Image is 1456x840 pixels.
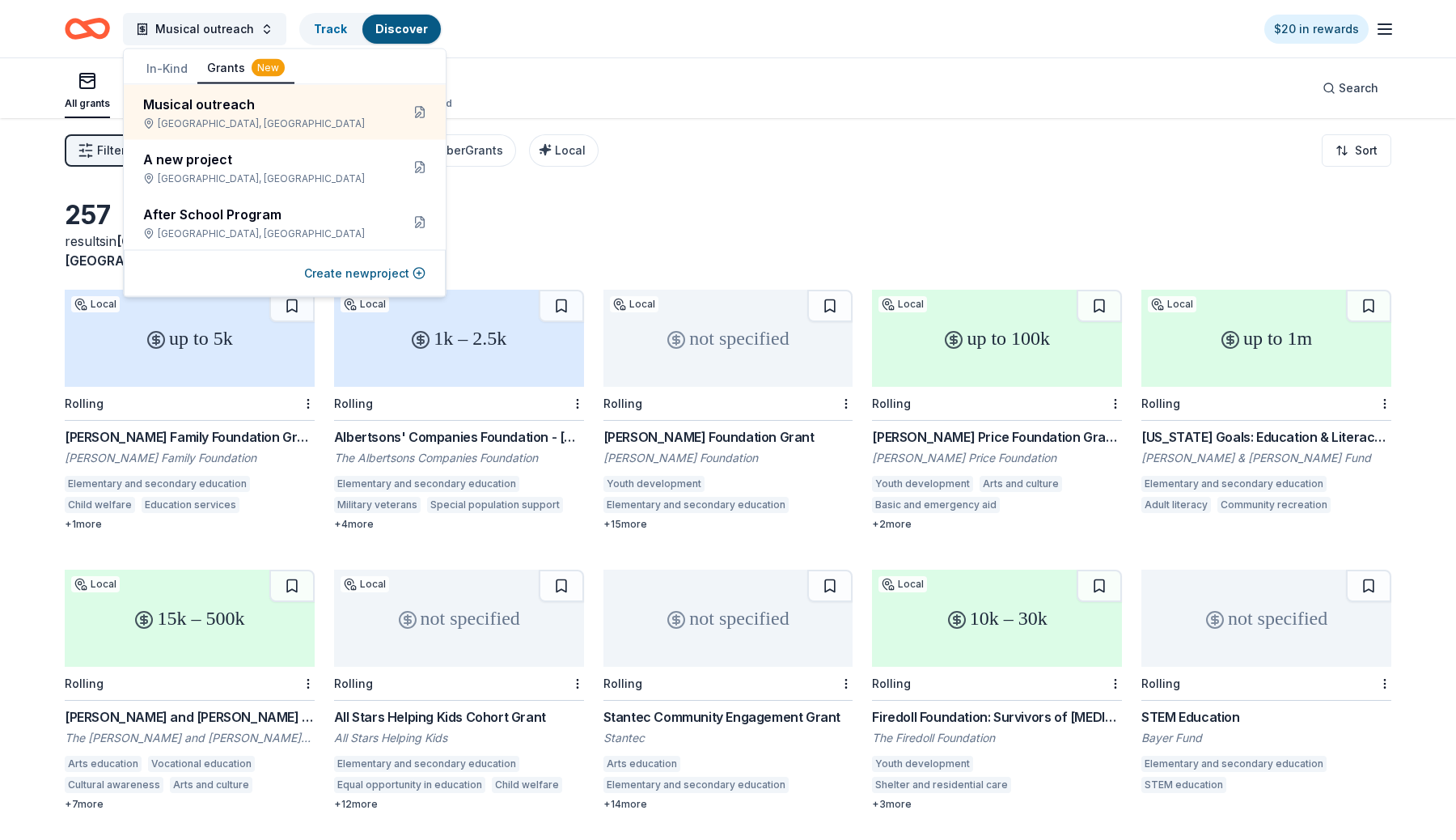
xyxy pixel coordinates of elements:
[65,756,142,772] div: Arts education
[143,172,387,185] div: [GEOGRAPHIC_DATA], [GEOGRAPHIC_DATA]
[143,227,387,240] div: [GEOGRAPHIC_DATA], [GEOGRAPHIC_DATA]
[872,497,1000,513] div: Basic and emergency aid
[65,134,138,167] button: Filter1
[603,730,853,746] div: Stantec
[334,730,584,746] div: All Stars Helping Kids
[65,518,315,531] div: + 1 more
[65,65,110,118] button: All grants
[1141,427,1391,447] div: [US_STATE] Goals: Education & Literacy and Health & Recreation Grants
[65,231,315,270] div: results
[252,59,285,77] div: New
[65,677,104,690] div: Rolling
[872,756,973,772] div: Youth development
[65,427,315,447] div: [PERSON_NAME] Family Foundation Grant
[334,518,584,531] div: + 4 more
[334,798,584,811] div: + 12 more
[603,290,853,531] a: not specifiedLocalRolling[PERSON_NAME] Foundation Grant[PERSON_NAME] FoundationYouth developmentE...
[334,450,584,466] div: The Albertsons Companies Foundation
[603,497,789,513] div: Elementary and secondary education
[872,798,1122,811] div: + 3 more
[603,798,853,811] div: + 14 more
[432,141,503,160] div: CyberGrants
[1141,570,1391,798] a: not specifiedRollingSTEM EducationBayer FundElementary and secondary educationSTEM education
[299,13,442,45] button: TrackDiscover
[603,427,853,447] div: [PERSON_NAME] Foundation Grant
[872,570,1122,667] div: 10k – 30k
[304,264,425,283] button: Create newproject
[65,707,315,727] div: [PERSON_NAME] and [PERSON_NAME] Fund [PERSON_NAME]
[603,290,853,387] div: not specified
[603,756,680,772] div: Arts education
[71,576,120,592] div: Local
[143,205,387,224] div: After School Program
[603,397,642,410] div: Rolling
[603,570,853,667] div: not specified
[1141,497,1211,513] div: Adult literacy
[872,777,1011,793] div: Shelter and residential care
[142,497,239,513] div: Education services
[872,677,911,690] div: Rolling
[334,397,373,410] div: Rolling
[603,707,853,727] div: Stantec Community Engagement Grant
[65,798,315,811] div: + 7 more
[1141,450,1391,466] div: [PERSON_NAME] & [PERSON_NAME] Fund
[143,95,387,114] div: Musical outreach
[148,756,255,772] div: Vocational education
[1141,677,1180,690] div: Rolling
[137,54,197,83] button: In-Kind
[878,576,927,592] div: Local
[1141,730,1391,746] div: Bayer Fund
[492,777,562,793] div: Child welfare
[878,296,927,312] div: Local
[334,290,584,387] div: 1k – 2.5k
[1310,72,1391,104] button: Search
[1141,756,1327,772] div: Elementary and secondary education
[872,518,1122,531] div: + 2 more
[1141,397,1180,410] div: Rolling
[1148,296,1196,312] div: Local
[65,476,250,492] div: Elementary and secondary education
[603,476,705,492] div: Youth development
[334,570,584,667] div: not specified
[71,296,120,312] div: Local
[603,450,853,466] div: [PERSON_NAME] Foundation
[65,397,104,410] div: Rolling
[334,677,373,690] div: Rolling
[65,199,315,231] div: 257
[341,576,389,592] div: Local
[65,10,110,48] a: Home
[872,427,1122,447] div: [PERSON_NAME] Price Foundation Grants
[341,296,389,312] div: Local
[334,570,584,811] a: not specifiedLocalRollingAll Stars Helping Kids Cohort GrantAll Stars Helping KidsElementary and ...
[197,53,294,84] button: Grants
[65,450,315,466] div: [PERSON_NAME] Family Foundation
[1141,290,1391,387] div: up to 1m
[980,476,1062,492] div: Arts and culture
[1355,141,1378,160] span: Sort
[123,13,286,45] button: Musical outreach
[1217,497,1331,513] div: Community recreation
[65,97,110,110] div: All grants
[334,427,584,447] div: Albertsons' Companies Foundation - [GEOGRAPHIC_DATA][US_STATE] Grant Program
[155,19,254,39] span: Musical outreach
[1141,290,1391,518] a: up to 1mLocalRolling[US_STATE] Goals: Education & Literacy and Health & Recreation Grants[PERSON_...
[872,730,1122,746] div: The Firedoll Foundation
[65,570,315,811] a: 15k – 500kLocalRolling[PERSON_NAME] and [PERSON_NAME] Fund [PERSON_NAME]The [PERSON_NAME] and [PE...
[170,777,252,793] div: Arts and culture
[610,296,658,312] div: Local
[143,117,387,130] div: [GEOGRAPHIC_DATA], [GEOGRAPHIC_DATA]
[603,570,853,811] a: not specifiedRollingStantec Community Engagement GrantStantecArts educationElementary and seconda...
[334,707,584,727] div: All Stars Helping Kids Cohort Grant
[872,707,1122,727] div: Firedoll Foundation: Survivors of [MEDICAL_DATA] Grants
[1141,476,1327,492] div: Elementary and secondary education
[872,450,1122,466] div: [PERSON_NAME] Price Foundation
[603,777,789,793] div: Elementary and secondary education
[1264,15,1369,44] a: $20 in rewards
[1141,707,1391,727] div: STEM Education
[65,570,315,667] div: 15k – 500k
[65,290,315,531] a: up to 5kLocalRolling[PERSON_NAME] Family Foundation Grant[PERSON_NAME] Family FoundationElementar...
[334,497,421,513] div: Military veterans
[1006,497,1104,513] div: Education services
[872,290,1122,387] div: up to 100k
[334,476,519,492] div: Elementary and secondary education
